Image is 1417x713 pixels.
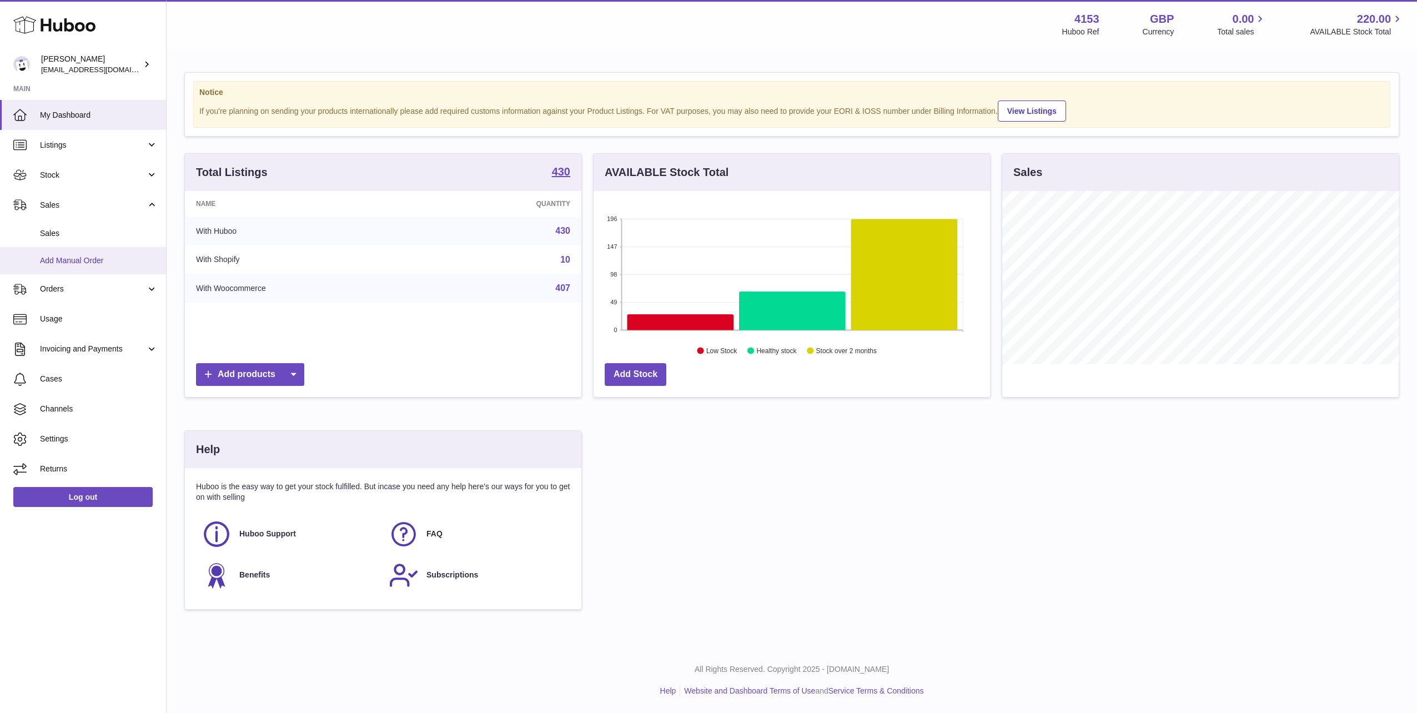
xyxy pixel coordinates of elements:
[40,200,146,210] span: Sales
[40,344,146,354] span: Invoicing and Payments
[40,140,146,150] span: Listings
[239,570,270,580] span: Benefits
[610,299,617,305] text: 49
[40,374,158,384] span: Cases
[998,101,1066,122] a: View Listings
[426,570,478,580] span: Subscriptions
[40,314,158,324] span: Usage
[175,664,1408,675] p: All Rights Reserved. Copyright 2025 - [DOMAIN_NAME]
[555,283,570,293] a: 407
[1310,12,1404,37] a: 220.00 AVAILABLE Stock Total
[41,54,141,75] div: [PERSON_NAME]
[684,686,815,695] a: Website and Dashboard Terms of Use
[1233,12,1254,27] span: 0.00
[239,529,296,539] span: Huboo Support
[185,191,431,217] th: Name
[1310,27,1404,37] span: AVAILABLE Stock Total
[40,228,158,239] span: Sales
[13,56,30,73] img: sales@kasefilters.com
[560,255,570,264] a: 10
[199,87,1384,98] strong: Notice
[13,487,153,507] a: Log out
[185,217,431,245] td: With Huboo
[680,686,923,696] li: and
[552,166,570,179] a: 430
[196,165,268,180] h3: Total Listings
[202,519,378,549] a: Huboo Support
[40,110,158,120] span: My Dashboard
[1217,12,1267,37] a: 0.00 Total sales
[40,434,158,444] span: Settings
[40,404,158,414] span: Channels
[605,165,728,180] h3: AVAILABLE Stock Total
[605,363,666,386] a: Add Stock
[41,65,163,74] span: [EMAIL_ADDRESS][DOMAIN_NAME]
[1062,27,1099,37] div: Huboo Ref
[828,686,924,695] a: Service Terms & Conditions
[389,519,565,549] a: FAQ
[199,99,1384,122] div: If you're planning on sending your products internationally please add required customs informati...
[196,481,570,503] p: Huboo is the easy way to get your stock fulfilled. But incase you need any help here's our ways f...
[40,255,158,266] span: Add Manual Order
[610,271,617,278] text: 98
[1013,165,1042,180] h3: Sales
[431,191,581,217] th: Quantity
[552,166,570,177] strong: 430
[1143,27,1174,37] div: Currency
[196,442,220,457] h3: Help
[816,347,877,355] text: Stock over 2 months
[706,347,737,355] text: Low Stock
[389,560,565,590] a: Subscriptions
[185,274,431,303] td: With Woocommerce
[1150,12,1174,27] strong: GBP
[185,245,431,274] td: With Shopify
[40,284,146,294] span: Orders
[607,215,617,222] text: 196
[614,327,617,333] text: 0
[607,243,617,250] text: 147
[1357,12,1391,27] span: 220.00
[40,170,146,180] span: Stock
[1074,12,1099,27] strong: 4153
[555,226,570,235] a: 430
[660,686,676,695] a: Help
[196,363,304,386] a: Add products
[1217,27,1267,37] span: Total sales
[426,529,443,539] span: FAQ
[756,347,797,355] text: Healthy stock
[40,464,158,474] span: Returns
[202,560,378,590] a: Benefits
